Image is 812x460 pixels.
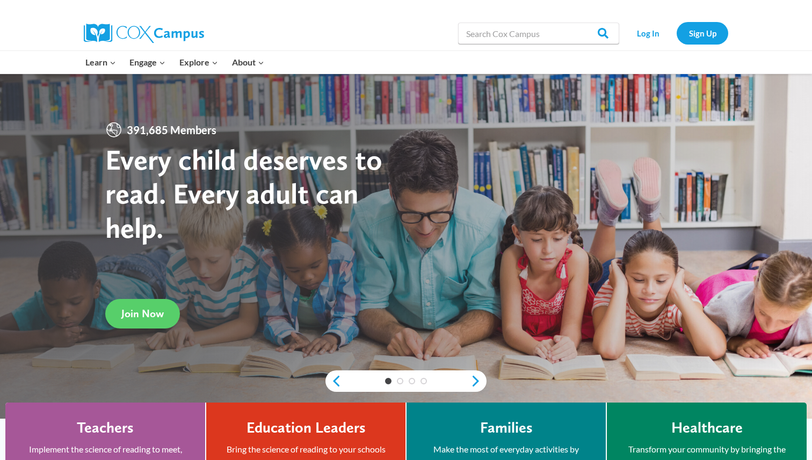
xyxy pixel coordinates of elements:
span: Learn [85,55,116,69]
h4: Teachers [77,419,134,437]
a: Sign Up [677,22,728,44]
a: next [470,375,487,388]
a: 3 [409,378,415,384]
span: Explore [179,55,218,69]
h4: Families [480,419,533,437]
span: 391,685 Members [122,121,221,138]
div: content slider buttons [325,370,487,392]
a: 1 [385,378,392,384]
h4: Healthcare [671,419,743,437]
strong: Every child deserves to read. Every adult can help. [105,142,382,245]
a: Log In [625,22,671,44]
nav: Primary Navigation [78,51,271,74]
span: Join Now [121,307,164,320]
a: 2 [397,378,403,384]
h4: Education Leaders [247,419,366,437]
nav: Secondary Navigation [625,22,728,44]
input: Search Cox Campus [458,23,619,44]
a: 4 [421,378,427,384]
span: Engage [129,55,165,69]
span: About [232,55,264,69]
a: Join Now [105,299,180,328]
a: previous [325,375,342,388]
img: Cox Campus [84,24,204,43]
